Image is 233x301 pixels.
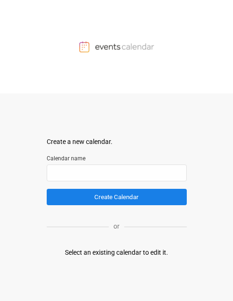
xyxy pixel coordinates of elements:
p: or [109,222,124,231]
div: Select an existing calendar to edit it. [65,248,168,258]
img: Events Calendar [79,41,154,52]
div: Create a new calendar. [47,137,187,147]
label: Calendar name [47,154,187,163]
button: Create Calendar [47,189,187,205]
